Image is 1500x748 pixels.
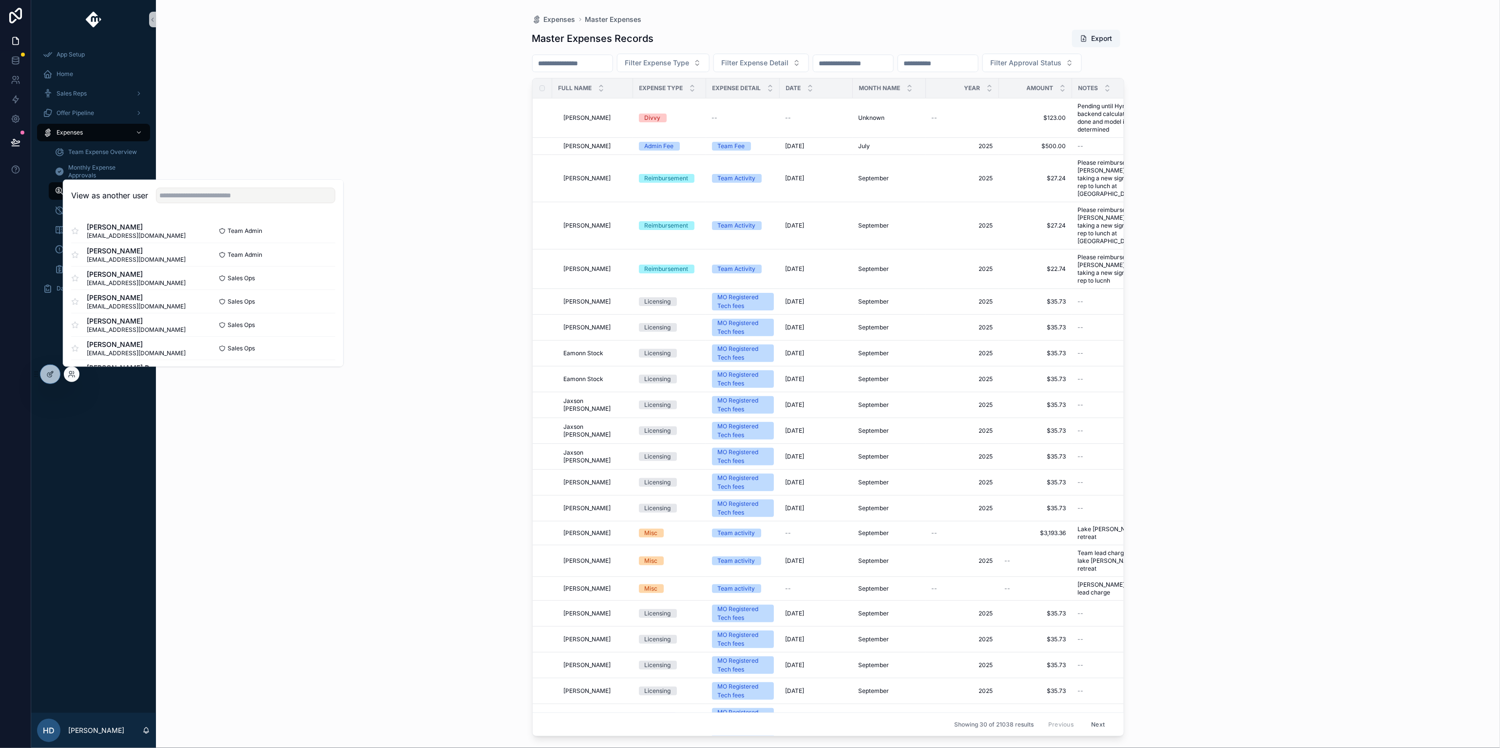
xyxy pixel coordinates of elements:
[564,479,611,486] span: [PERSON_NAME]
[718,370,768,388] div: MO Registered Tech fees
[49,221,150,239] a: Rep Expense Summaries
[564,397,627,413] a: Jaxson [PERSON_NAME]
[49,163,150,180] a: Monthly Expense Approvals
[932,529,938,537] span: --
[1078,349,1147,357] a: --
[718,142,745,151] div: Team Fee
[37,85,150,102] a: Sales Reps
[786,529,791,537] span: --
[712,556,774,565] a: Team activity
[639,426,700,435] a: Licensing
[786,349,805,357] span: [DATE]
[932,479,993,486] span: 2025
[712,474,774,491] a: MO Registered Tech fees
[786,174,805,182] span: [DATE]
[932,557,993,565] span: 2025
[645,221,689,230] div: Reimbursement
[712,265,774,273] a: Team Activity
[564,142,627,150] a: [PERSON_NAME]
[932,349,993,357] a: 2025
[1078,427,1147,435] a: --
[718,396,768,414] div: MO Registered Tech fees
[859,557,889,565] span: September
[57,70,73,78] span: Home
[859,265,920,273] a: September
[639,478,700,487] a: Licensing
[639,375,700,384] a: Licensing
[859,349,889,357] span: September
[859,265,889,273] span: September
[1005,401,1066,409] span: $35.73
[645,323,671,332] div: Licensing
[564,265,627,273] a: [PERSON_NAME]
[859,222,889,230] span: September
[645,584,658,593] div: Misc
[712,422,774,440] a: MO Registered Tech fees
[564,585,611,593] span: [PERSON_NAME]
[564,557,611,565] span: [PERSON_NAME]
[1078,159,1147,198] a: Please reimburse [PERSON_NAME] for taking a new signed on rep to lunch at [GEOGRAPHIC_DATA]'s
[712,319,774,336] a: MO Registered Tech fees
[786,427,847,435] a: [DATE]
[645,478,671,487] div: Licensing
[1005,349,1066,357] span: $35.73
[564,324,611,331] span: [PERSON_NAME]
[859,324,889,331] span: September
[645,504,671,513] div: Licensing
[544,15,576,24] span: Expenses
[1078,298,1147,306] a: --
[1005,453,1066,460] a: $35.73
[722,58,789,68] span: Filter Expense Detail
[786,401,847,409] a: [DATE]
[68,164,140,179] span: Monthly Expense Approvals
[1078,206,1147,245] span: Please reimburse [PERSON_NAME] for taking a new signed on rep to lunch at [GEOGRAPHIC_DATA]'s
[932,324,993,331] span: 2025
[1078,102,1147,134] a: Pending until Hyrum backend calculations are done and model is determined
[1078,504,1147,512] a: --
[932,529,993,537] a: --
[1005,298,1066,306] a: $35.73
[585,15,642,24] a: Master Expenses
[786,453,805,460] span: [DATE]
[859,375,920,383] a: September
[564,174,611,182] span: [PERSON_NAME]
[932,142,993,150] span: 2025
[645,556,658,565] div: Misc
[564,349,627,357] a: Eamonn Stock
[1078,427,1084,435] span: --
[786,222,805,230] span: [DATE]
[645,375,671,384] div: Licensing
[1005,265,1066,273] a: $22.74
[932,114,938,122] span: --
[1078,525,1147,541] span: Lake [PERSON_NAME] retreat
[786,265,805,273] span: [DATE]
[639,323,700,332] a: Licensing
[859,114,885,122] span: Unknown
[1078,479,1147,486] a: --
[786,585,791,593] span: --
[859,222,920,230] a: September
[564,504,611,512] span: [PERSON_NAME]
[617,54,710,72] button: Select Button
[712,142,774,151] a: Team Fee
[1078,549,1147,573] a: Team lead charge for lake [PERSON_NAME] retreat
[786,557,805,565] span: [DATE]
[68,148,137,156] span: Team Expense Overview
[932,401,993,409] a: 2025
[564,349,604,357] span: Eamonn Stock
[564,174,627,182] a: [PERSON_NAME]
[786,401,805,409] span: [DATE]
[932,375,993,383] a: 2025
[932,265,993,273] span: 2025
[564,222,611,230] span: [PERSON_NAME]
[712,293,774,310] a: MO Registered Tech fees
[1005,557,1066,565] a: --
[718,265,756,273] div: Team Activity
[786,453,847,460] a: [DATE]
[57,90,87,97] span: Sales Reps
[564,449,627,464] span: Jaxson [PERSON_NAME]
[1005,479,1066,486] a: $35.73
[718,221,756,230] div: Team Activity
